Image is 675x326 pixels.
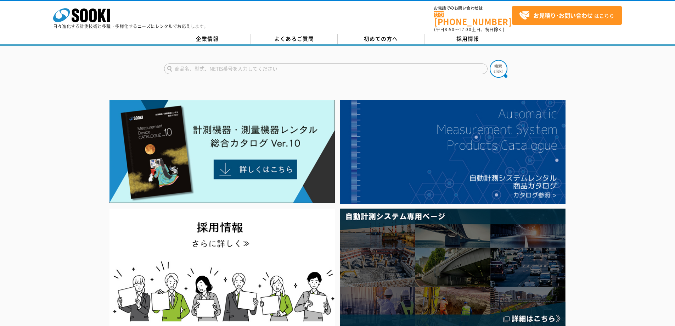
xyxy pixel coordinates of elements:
[434,11,512,26] a: [PHONE_NUMBER]
[445,26,455,33] span: 8:50
[533,11,593,20] strong: お見積り･お問い合わせ
[364,35,398,43] span: 初めての方へ
[338,34,424,44] a: 初めての方へ
[109,209,335,326] img: SOOKI recruit
[490,60,507,78] img: btn_search.png
[251,34,338,44] a: よくあるご質問
[434,26,504,33] span: (平日 ～ 土日、祝日除く)
[340,100,566,204] img: 自動計測システムカタログ
[164,63,488,74] input: 商品名、型式、NETIS番号を入力してください
[512,6,622,25] a: お見積り･お問い合わせはこちら
[109,100,335,203] img: Catalog Ver10
[53,24,208,28] p: 日々進化する計測技術と多種・多様化するニーズにレンタルでお応えします。
[164,34,251,44] a: 企業情報
[459,26,472,33] span: 17:30
[434,6,512,10] span: お電話でのお問い合わせは
[340,209,566,326] img: 自動計測システム専用ページ
[424,34,511,44] a: 採用情報
[519,10,614,21] span: はこちら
